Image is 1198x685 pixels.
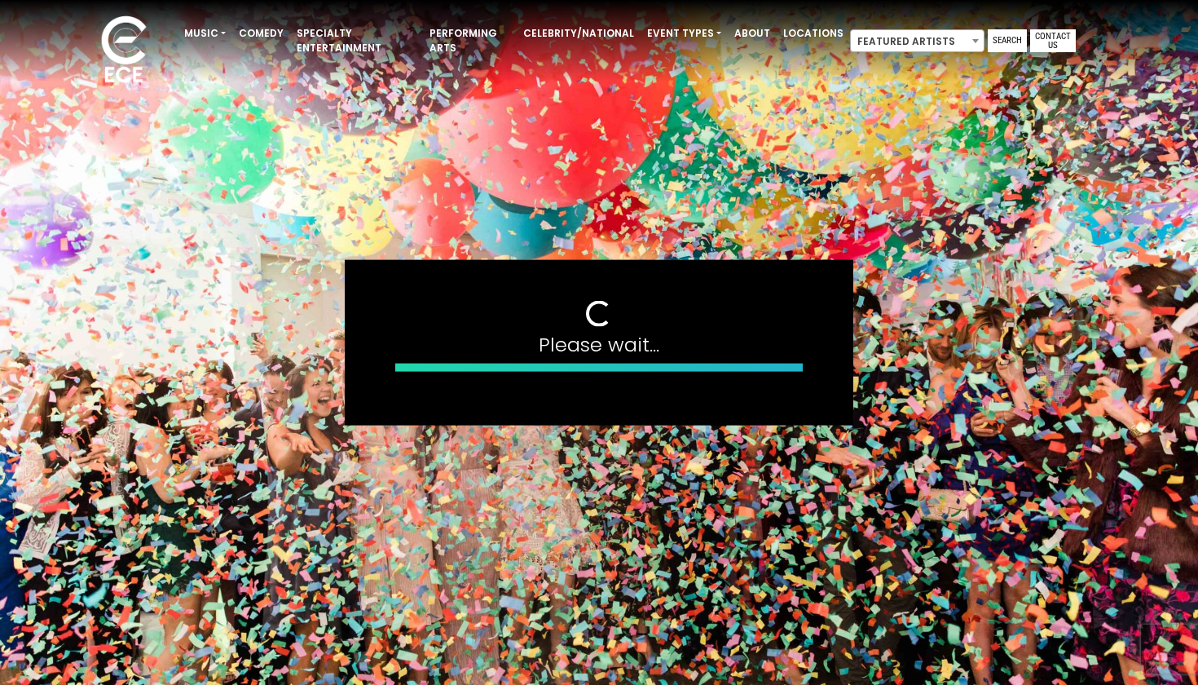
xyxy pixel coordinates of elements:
a: Search [988,29,1027,52]
a: Contact Us [1030,29,1076,52]
h4: Please wait... [395,334,803,357]
a: About [728,20,777,47]
a: Celebrity/National [517,20,641,47]
a: Performing Arts [423,20,517,62]
img: ece_new_logo_whitev2-1.png [83,11,165,91]
a: Event Types [641,20,728,47]
span: Featured Artists [850,29,984,52]
a: Comedy [232,20,290,47]
span: Featured Artists [851,30,984,53]
a: Locations [777,20,850,47]
a: Specialty Entertainment [290,20,423,62]
a: Music [178,20,232,47]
